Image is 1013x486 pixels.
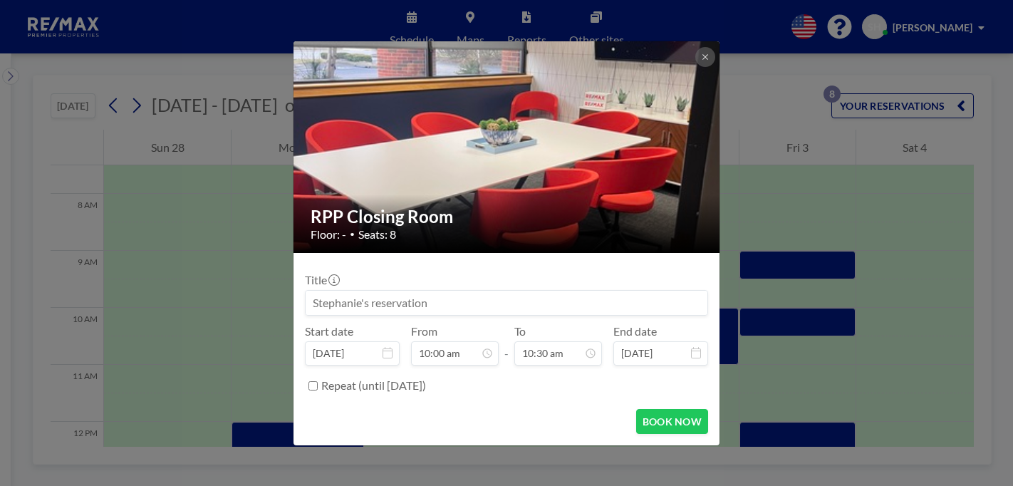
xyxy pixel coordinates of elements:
label: Repeat (until [DATE]) [321,378,426,393]
label: Title [305,273,338,287]
input: Stephanie's reservation [306,291,707,315]
label: To [514,324,526,338]
button: BOOK NOW [636,409,708,434]
label: From [411,324,437,338]
h2: RPP Closing Room [311,206,704,227]
span: Floor: - [311,227,346,242]
span: Seats: 8 [358,227,396,242]
label: Start date [305,324,353,338]
span: - [504,329,509,361]
span: • [350,229,355,239]
label: End date [613,324,657,338]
